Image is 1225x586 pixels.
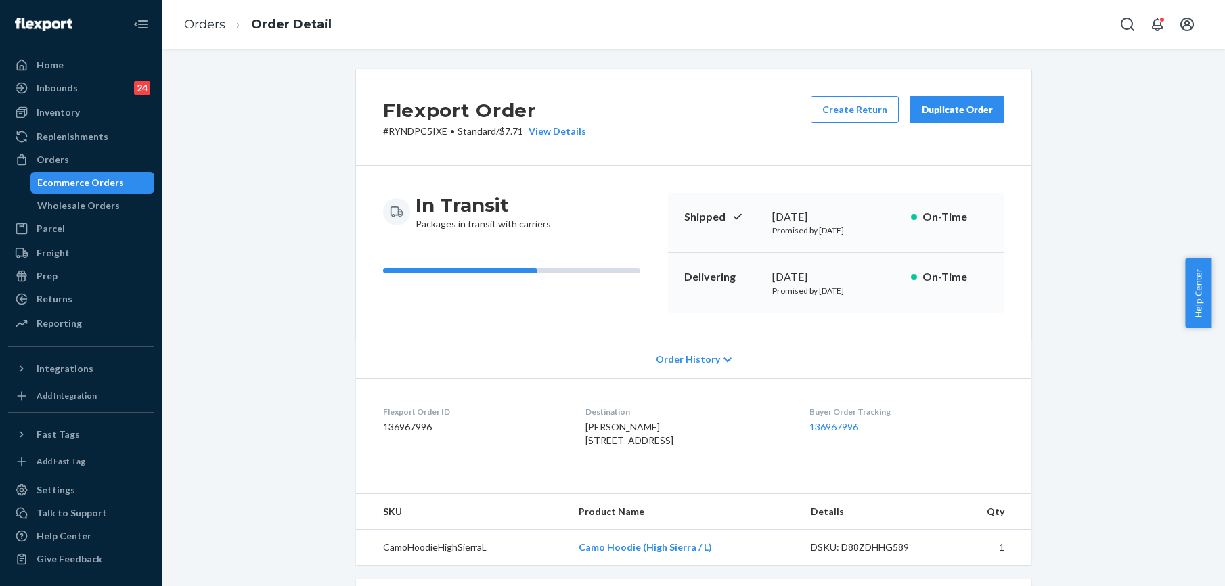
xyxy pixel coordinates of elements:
div: Talk to Support [37,506,107,520]
dt: Flexport Order ID [383,406,564,418]
p: Shipped [684,209,761,225]
a: Prep [8,265,154,287]
div: Help Center [37,529,91,543]
span: Order History [656,353,720,366]
button: Open account menu [1174,11,1201,38]
dd: 136967996 [383,420,564,434]
span: [PERSON_NAME] [STREET_ADDRESS] [585,421,673,446]
a: 136967996 [809,421,858,432]
div: Orders [37,153,69,166]
a: Talk to Support [8,502,154,524]
button: Fast Tags [8,424,154,445]
a: Settings [8,479,154,501]
div: [DATE] [772,209,900,225]
div: Home [37,58,64,72]
div: Packages in transit with carriers [416,193,551,231]
div: DSKU: D88ZDHHG589 [811,541,938,554]
div: Inventory [37,106,80,119]
td: CamoHoodieHighSierraL [356,530,568,566]
button: Open notifications [1144,11,1171,38]
a: Freight [8,242,154,264]
p: Promised by [DATE] [772,285,900,296]
h3: In Transit [416,193,551,217]
span: • [450,125,455,137]
p: Delivering [684,269,761,285]
a: Inbounds24 [8,77,154,99]
a: Home [8,54,154,76]
a: Order Detail [251,17,332,32]
a: Orders [184,17,225,32]
div: [DATE] [772,269,900,285]
th: Product Name [568,494,800,530]
a: Ecommerce Orders [30,172,155,194]
div: 24 [134,81,150,95]
a: Returns [8,288,154,310]
a: Help Center [8,525,154,547]
dt: Buyer Order Tracking [809,406,1004,418]
div: Duplicate Order [921,103,993,116]
div: Ecommerce Orders [37,176,124,189]
button: Help Center [1185,258,1211,328]
th: SKU [356,494,568,530]
td: 1 [948,530,1031,566]
div: Parcel [37,222,65,235]
div: Settings [37,483,75,497]
dt: Destination [585,406,787,418]
div: Returns [37,292,72,306]
div: Freight [37,246,70,260]
button: Close Navigation [127,11,154,38]
div: Fast Tags [37,428,80,441]
a: Inventory [8,102,154,123]
a: Add Fast Tag [8,451,154,472]
a: Camo Hoodie (High Sierra / L) [579,541,712,553]
div: Wholesale Orders [37,199,120,212]
p: On-Time [922,269,988,285]
div: Add Integration [37,390,97,401]
div: Inbounds [37,81,78,95]
a: Orders [8,149,154,171]
button: Integrations [8,358,154,380]
a: Replenishments [8,126,154,148]
button: Open Search Box [1114,11,1141,38]
button: Create Return [811,96,899,123]
ol: breadcrumbs [173,5,342,45]
th: Details [800,494,949,530]
p: Promised by [DATE] [772,225,900,236]
a: Wholesale Orders [30,195,155,217]
span: Standard [458,125,496,137]
a: Add Integration [8,385,154,407]
p: # RYNDPC5IXE / $7.71 [383,125,586,138]
div: Reporting [37,317,82,330]
div: Integrations [37,362,93,376]
a: Reporting [8,313,154,334]
button: View Details [523,125,586,138]
div: Replenishments [37,130,108,143]
div: Prep [37,269,58,283]
img: Flexport logo [15,18,72,31]
div: Give Feedback [37,552,102,566]
button: Duplicate Order [910,96,1004,123]
a: Parcel [8,218,154,240]
th: Qty [948,494,1031,530]
div: Add Fast Tag [37,455,85,467]
button: Give Feedback [8,548,154,570]
h2: Flexport Order [383,96,586,125]
p: On-Time [922,209,988,225]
